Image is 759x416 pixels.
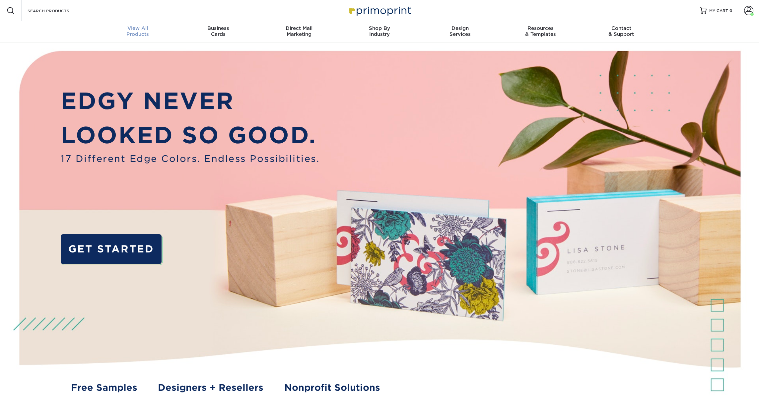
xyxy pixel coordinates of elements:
a: GET STARTED [61,234,161,264]
span: Resources [500,25,581,31]
a: View AllProducts [98,21,178,42]
span: Shop By [339,25,420,31]
a: Contact& Support [581,21,661,42]
a: Free Samples [71,381,137,394]
p: LOOKED SO GOOD. [61,118,319,152]
div: & Templates [500,25,581,37]
a: DesignServices [420,21,500,42]
span: 17 Different Edge Colors. Endless Possibilities. [61,152,319,166]
a: Nonprofit Solutions [284,381,380,394]
img: Primoprint [346,3,413,18]
div: Industry [339,25,420,37]
iframe: Google Customer Reviews [2,396,56,414]
span: View All [98,25,178,31]
a: Resources& Templates [500,21,581,42]
p: EDGY NEVER [61,84,319,118]
span: Design [420,25,500,31]
div: Services [420,25,500,37]
input: SEARCH PRODUCTS..... [27,7,92,15]
a: BusinessCards [178,21,259,42]
div: Cards [178,25,259,37]
div: Marketing [259,25,339,37]
div: & Support [581,25,661,37]
span: MY CART [709,8,728,14]
span: 0 [729,8,732,13]
a: Designers + Resellers [158,381,263,394]
span: Contact [581,25,661,31]
span: Direct Mail [259,25,339,31]
a: Shop ByIndustry [339,21,420,42]
span: Business [178,25,259,31]
div: Products [98,25,178,37]
a: Direct MailMarketing [259,21,339,42]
